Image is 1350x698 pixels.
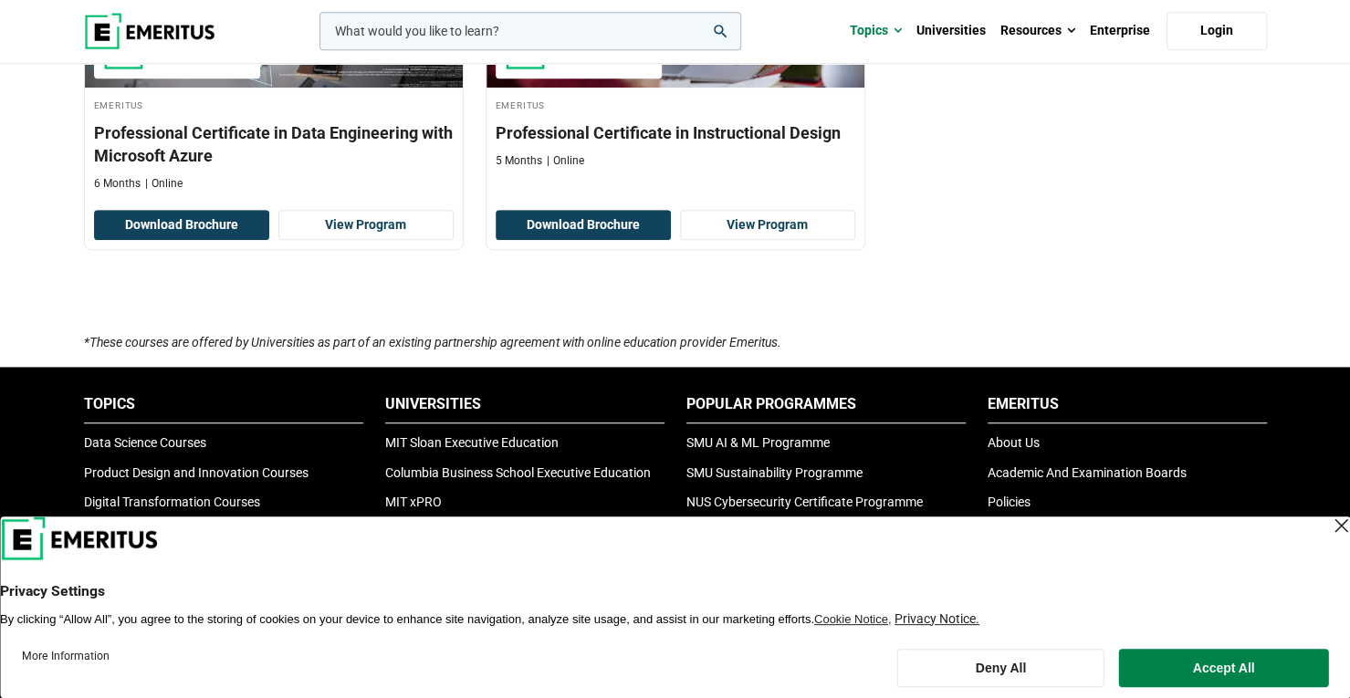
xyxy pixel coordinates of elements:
[84,435,206,450] a: Data Science Courses
[145,176,183,192] p: Online
[94,97,454,112] h4: Emeritus
[94,121,454,167] h3: Professional Certificate in Data Engineering with Microsoft Azure
[84,465,309,480] a: Product Design and Innovation Courses
[84,495,260,509] a: Digital Transformation Courses
[686,435,830,450] a: SMU AI & ML Programme
[686,465,863,480] a: SMU Sustainability Programme
[385,465,651,480] a: Columbia Business School Executive Education
[84,335,781,349] i: *These courses are offered by Universities as part of an existing partnership agreement with onli...
[686,495,923,509] a: NUS Cybersecurity Certificate Programme
[319,12,741,50] input: woocommerce-product-search-field-0
[496,210,671,241] button: Download Brochure
[547,153,584,169] p: Online
[496,153,542,169] p: 5 Months
[385,495,442,509] a: MIT xPRO
[94,176,141,192] p: 6 Months
[278,210,454,241] a: View Program
[496,121,855,144] h3: Professional Certificate in Instructional Design
[988,435,1040,450] a: About Us
[988,495,1031,509] a: Policies
[94,210,269,241] button: Download Brochure
[1167,12,1267,50] a: Login
[385,435,559,450] a: MIT Sloan Executive Education
[988,465,1187,480] a: Academic And Examination Boards
[496,97,855,112] h4: Emeritus
[680,210,855,241] a: View Program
